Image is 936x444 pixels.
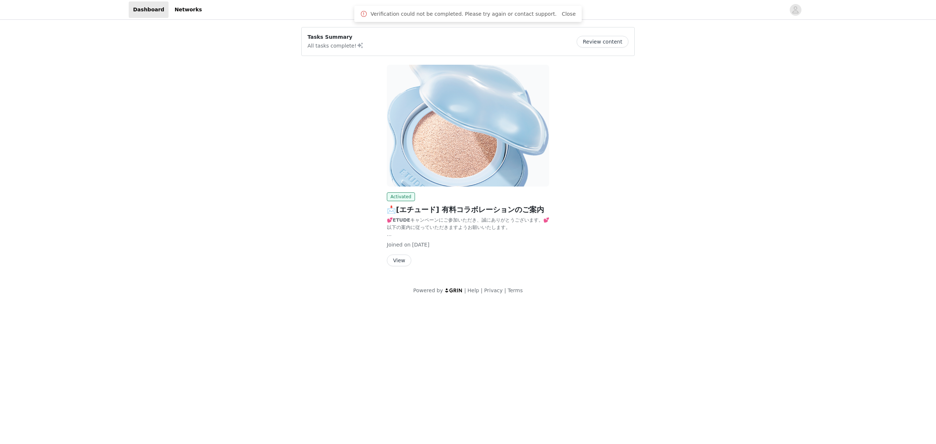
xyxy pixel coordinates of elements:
[413,287,443,293] span: Powered by
[387,242,411,248] span: Joined on
[387,258,411,263] a: View
[307,41,364,50] p: All tasks complete!
[792,4,799,16] div: avatar
[507,287,522,293] a: Terms
[504,287,506,293] span: |
[307,33,364,41] p: Tasks Summary
[387,255,411,266] button: View
[484,287,503,293] a: Privacy
[412,242,429,248] span: [DATE]
[387,204,549,215] h2: 📩[エチュード] 有料コラボレーションのご案内
[129,1,169,18] a: Dashboard
[370,10,556,18] span: Verification could not be completed. Please try again or contact support.
[387,217,549,231] p: 💕 キャンペーンにご参加いただき、誠にありがとうございます。💕 以下の案内に従っていただきますようお願いいたします。
[170,1,206,18] a: Networks
[387,192,415,201] span: Activated
[464,287,466,293] span: |
[393,217,410,223] strong: ETUDE
[387,65,549,187] img: AMOREPACIFIC
[468,287,479,293] a: Help
[445,288,463,293] img: logo
[577,36,629,48] button: Review content
[481,287,483,293] span: |
[562,11,575,17] a: Close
